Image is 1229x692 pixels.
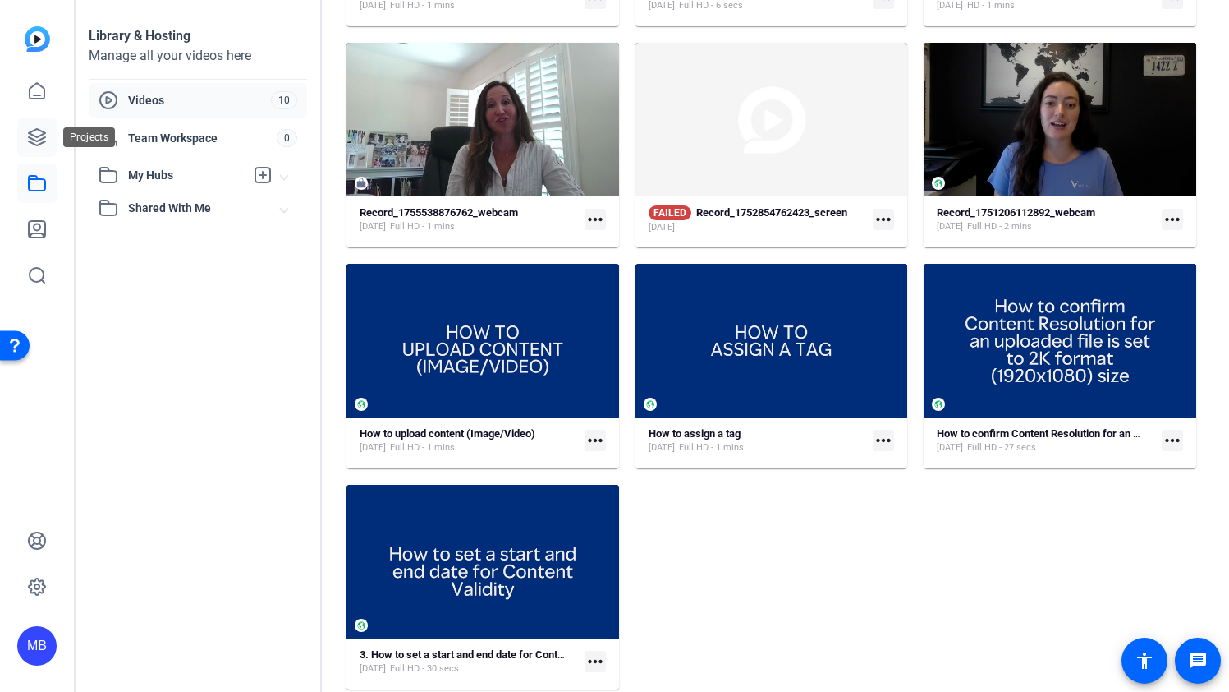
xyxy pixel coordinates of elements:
a: FAILEDRecord_1752854762423_screen[DATE] [649,205,867,234]
mat-expansion-panel-header: My Hubs [89,159,307,191]
span: [DATE] [360,662,386,676]
span: Videos [128,92,271,108]
a: How to assign a tag[DATE]Full HD - 1 mins [649,427,867,454]
mat-icon: more_horiz [1162,430,1183,451]
mat-icon: accessibility [1135,651,1154,671]
span: Shared With Me [128,200,281,217]
span: Full HD - 1 mins [679,441,744,454]
strong: Record_1751206112892_webcam [937,206,1095,219]
span: 10 [271,91,297,109]
span: Team Workspace [128,130,277,146]
img: blue-gradient.svg [25,26,50,52]
span: Full HD - 30 secs [390,662,459,676]
mat-icon: more_horiz [585,209,606,230]
strong: Record_1752854762423_screen [696,206,847,219]
strong: 3. How to set a start and end date for Content Validity [360,648,610,661]
span: FAILED [649,205,691,220]
mat-icon: more_horiz [873,209,894,230]
a: How to confirm Content Resolution for an uploaded file is set to 2K format (1920x1080) size[DATE]... [937,427,1155,454]
span: [DATE] [937,441,963,454]
mat-icon: more_horiz [1162,209,1183,230]
a: Record_1751206112892_webcam[DATE]Full HD - 2 mins [937,206,1155,233]
span: Full HD - 1 mins [390,441,455,454]
a: Record_1755538876762_webcam[DATE]Full HD - 1 mins [360,206,578,233]
mat-icon: message [1188,651,1208,671]
div: Projects [63,127,115,147]
div: Manage all your videos here [89,46,307,66]
div: MB [17,626,57,666]
span: [DATE] [937,220,963,233]
mat-expansion-panel-header: Shared With Me [89,191,307,224]
mat-icon: more_horiz [873,430,894,451]
span: 0 [277,129,297,147]
span: [DATE] [360,220,386,233]
span: [DATE] [649,221,675,234]
mat-icon: more_horiz [585,430,606,451]
strong: Record_1755538876762_webcam [360,206,518,219]
mat-icon: more_horiz [585,651,606,672]
span: [DATE] [360,441,386,454]
div: Library & Hosting [89,26,307,46]
a: How to upload content (Image/Video)[DATE]Full HD - 1 mins [360,427,578,454]
span: Full HD - 2 mins [967,220,1032,233]
span: [DATE] [649,441,675,454]
span: Full HD - 1 mins [390,220,455,233]
a: 3. How to set a start and end date for Content Validity[DATE]Full HD - 30 secs [360,648,578,676]
strong: How to upload content (Image/Video) [360,427,535,440]
span: My Hubs [128,167,245,184]
span: Full HD - 27 secs [967,441,1036,454]
strong: How to assign a tag [649,427,741,440]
